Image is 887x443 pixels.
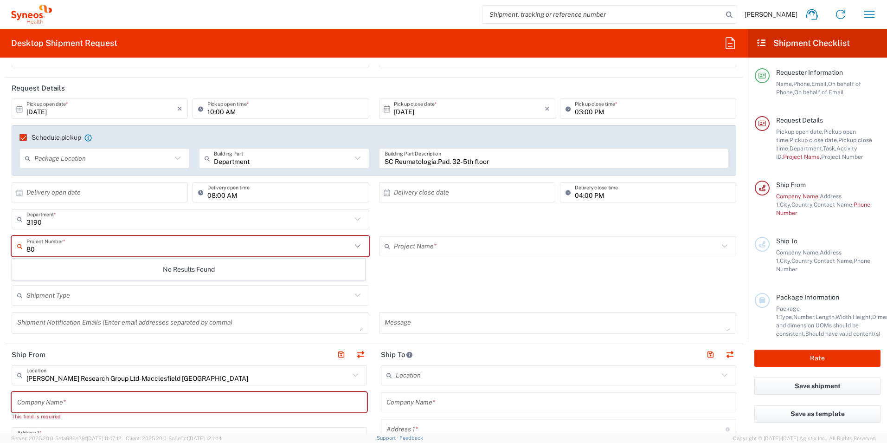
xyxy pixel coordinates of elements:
[780,201,791,208] span: City,
[545,101,550,116] i: ×
[780,257,791,264] span: City,
[816,313,836,320] span: Length,
[776,181,806,189] span: Ship From
[754,350,881,367] button: Rate
[776,69,843,76] span: Requester Information
[821,153,863,160] span: Project Number
[177,101,182,116] i: ×
[791,257,814,264] span: Country,
[745,10,797,19] span: [PERSON_NAME]
[791,201,814,208] span: Country,
[783,153,821,160] span: Project Name,
[754,378,881,395] button: Save shipment
[12,350,45,359] h2: Ship From
[793,80,811,87] span: Phone,
[188,436,222,441] span: [DATE] 12:11:14
[776,80,793,87] span: Name,
[377,435,400,441] a: Support
[19,134,81,141] label: Schedule pickup
[779,313,793,320] span: Type,
[776,305,800,320] span: Package 1:
[776,128,823,135] span: Pickup open date,
[790,145,823,152] span: Department,
[11,38,117,49] h2: Desktop Shipment Request
[754,405,881,423] button: Save as template
[756,38,850,49] h2: Shipment Checklist
[853,313,872,320] span: Height,
[776,293,839,301] span: Package Information
[482,6,723,23] input: Shipment, tracking or reference number
[776,249,820,256] span: Company Name,
[836,313,853,320] span: Width,
[811,80,828,87] span: Email,
[790,137,838,143] span: Pickup close date,
[814,201,854,208] span: Contact Name,
[814,257,854,264] span: Contact Name,
[12,84,65,93] h2: Request Details
[776,193,820,200] span: Company Name,
[776,117,823,124] span: Request Details
[733,434,876,443] span: Copyright © [DATE]-[DATE] Agistix Inc., All Rights Reserved
[11,436,122,441] span: Server: 2025.20.0-5efa686e39f
[776,237,797,245] span: Ship To
[399,435,423,441] a: Feedback
[12,256,369,265] div: This field is required
[381,350,413,359] h2: Ship To
[126,436,222,441] span: Client: 2025.20.0-8c6e0cf
[12,412,367,421] div: This field is required
[823,145,836,152] span: Task,
[87,436,122,441] span: [DATE] 11:47:12
[793,313,816,320] span: Number,
[794,89,844,96] span: On behalf of Email
[12,259,365,280] div: No Results Found
[805,330,881,337] span: Should have valid content(s)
